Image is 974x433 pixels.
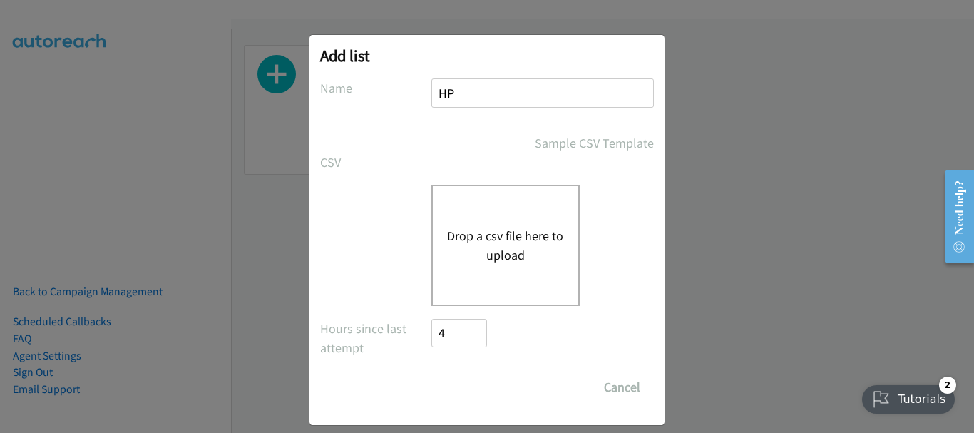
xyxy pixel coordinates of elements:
label: Name [320,78,431,98]
label: CSV [320,153,431,172]
iframe: Checklist [853,371,963,422]
h2: Add list [320,46,654,66]
label: Hours since last attempt [320,319,431,357]
iframe: Resource Center [933,160,974,273]
button: Drop a csv file here to upload [447,226,564,265]
button: Cancel [590,373,654,402]
a: Sample CSV Template [535,133,654,153]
